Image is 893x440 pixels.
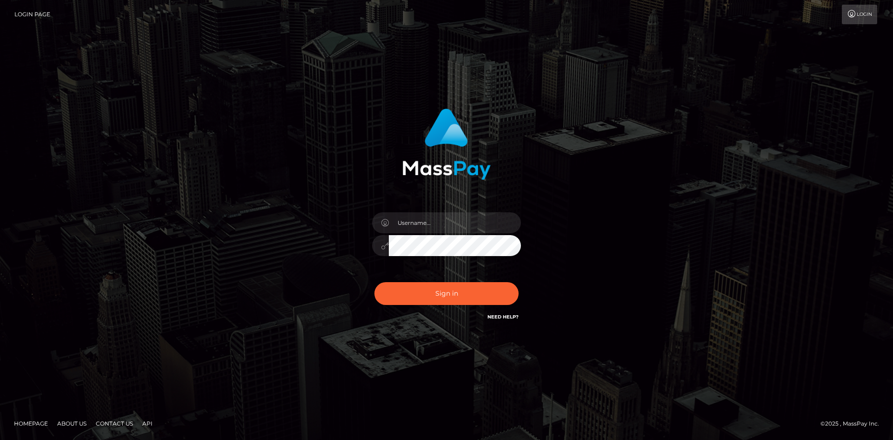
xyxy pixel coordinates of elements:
[139,416,156,431] a: API
[402,108,491,180] img: MassPay Login
[92,416,137,431] a: Contact Us
[389,212,521,233] input: Username...
[842,5,877,24] a: Login
[820,419,886,429] div: © 2025 , MassPay Inc.
[14,5,50,24] a: Login Page
[53,416,90,431] a: About Us
[487,314,519,320] a: Need Help?
[374,282,519,305] button: Sign in
[10,416,52,431] a: Homepage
